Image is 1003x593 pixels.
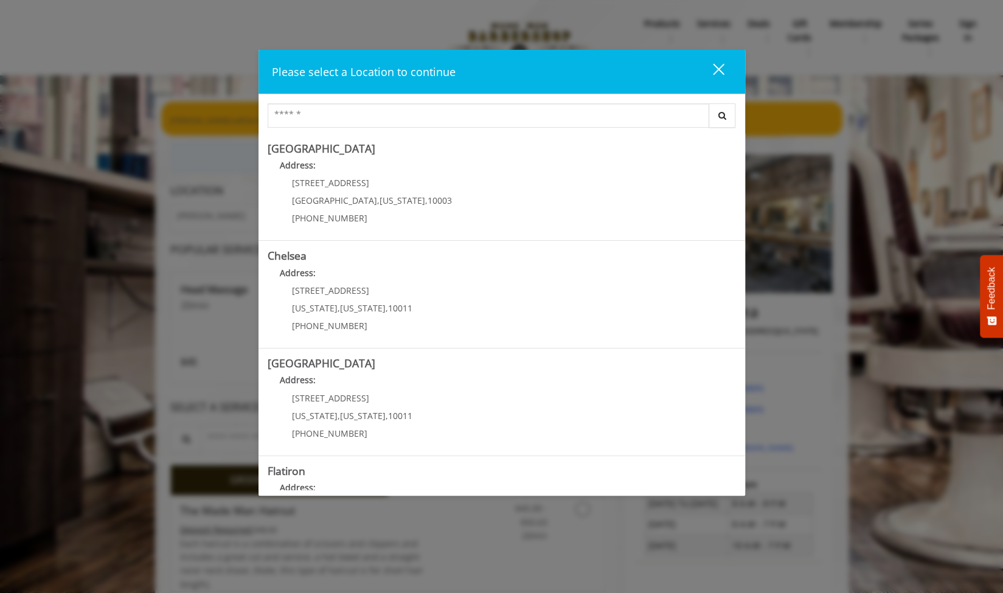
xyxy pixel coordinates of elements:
[338,410,340,421] span: ,
[268,463,305,478] b: Flatiron
[340,302,386,314] span: [US_STATE]
[292,428,367,439] span: [PHONE_NUMBER]
[292,302,338,314] span: [US_STATE]
[280,482,316,493] b: Address:
[388,410,412,421] span: 10011
[280,159,316,171] b: Address:
[980,255,1003,338] button: Feedback - Show survey
[268,356,375,370] b: [GEOGRAPHIC_DATA]
[386,410,388,421] span: ,
[292,285,369,296] span: [STREET_ADDRESS]
[338,302,340,314] span: ,
[292,392,369,404] span: [STREET_ADDRESS]
[428,195,452,206] span: 10003
[386,302,388,314] span: ,
[268,103,709,128] input: Search Center
[388,302,412,314] span: 10011
[268,141,375,156] b: [GEOGRAPHIC_DATA]
[340,410,386,421] span: [US_STATE]
[292,195,377,206] span: [GEOGRAPHIC_DATA]
[272,64,456,79] span: Please select a Location to continue
[268,103,736,134] div: Center Select
[986,267,997,310] span: Feedback
[715,111,729,120] i: Search button
[280,374,316,386] b: Address:
[292,320,367,331] span: [PHONE_NUMBER]
[280,267,316,279] b: Address:
[292,410,338,421] span: [US_STATE]
[292,177,369,189] span: [STREET_ADDRESS]
[292,212,367,224] span: [PHONE_NUMBER]
[268,248,307,263] b: Chelsea
[690,59,732,84] button: close dialog
[380,195,425,206] span: [US_STATE]
[377,195,380,206] span: ,
[699,63,723,81] div: close dialog
[425,195,428,206] span: ,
